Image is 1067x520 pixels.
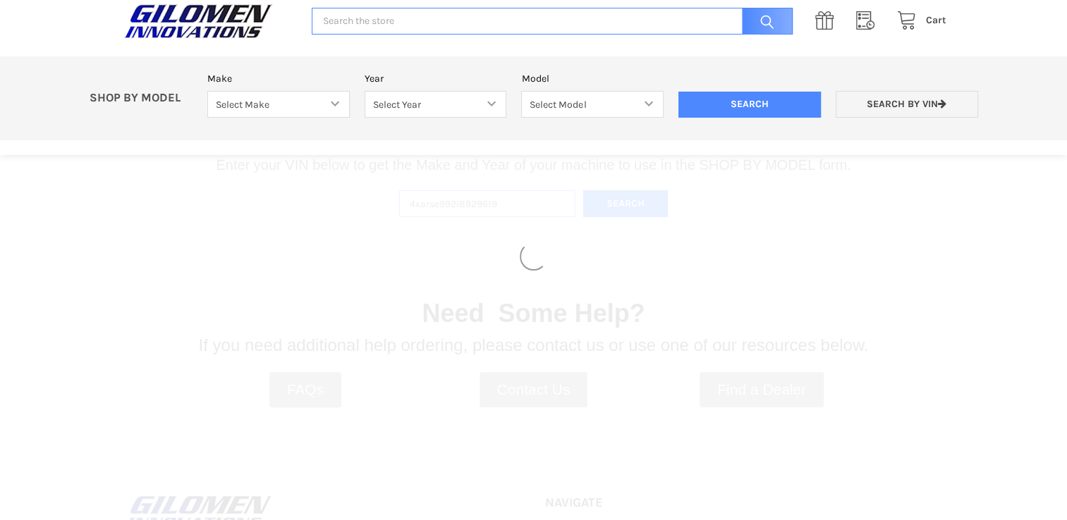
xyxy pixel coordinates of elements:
[121,4,297,39] a: GILOMEN INNOVATIONS
[678,92,821,118] input: Search
[207,71,350,86] label: Make
[121,4,276,39] img: GILOMEN INNOVATIONS
[312,8,792,35] input: Search the store
[836,91,978,118] a: Search by VIN
[926,14,946,26] span: Cart
[365,71,507,86] label: Year
[521,71,664,86] label: Model
[82,91,200,106] p: SHOP BY MODEL
[735,8,793,35] input: Search
[889,12,946,30] a: Cart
